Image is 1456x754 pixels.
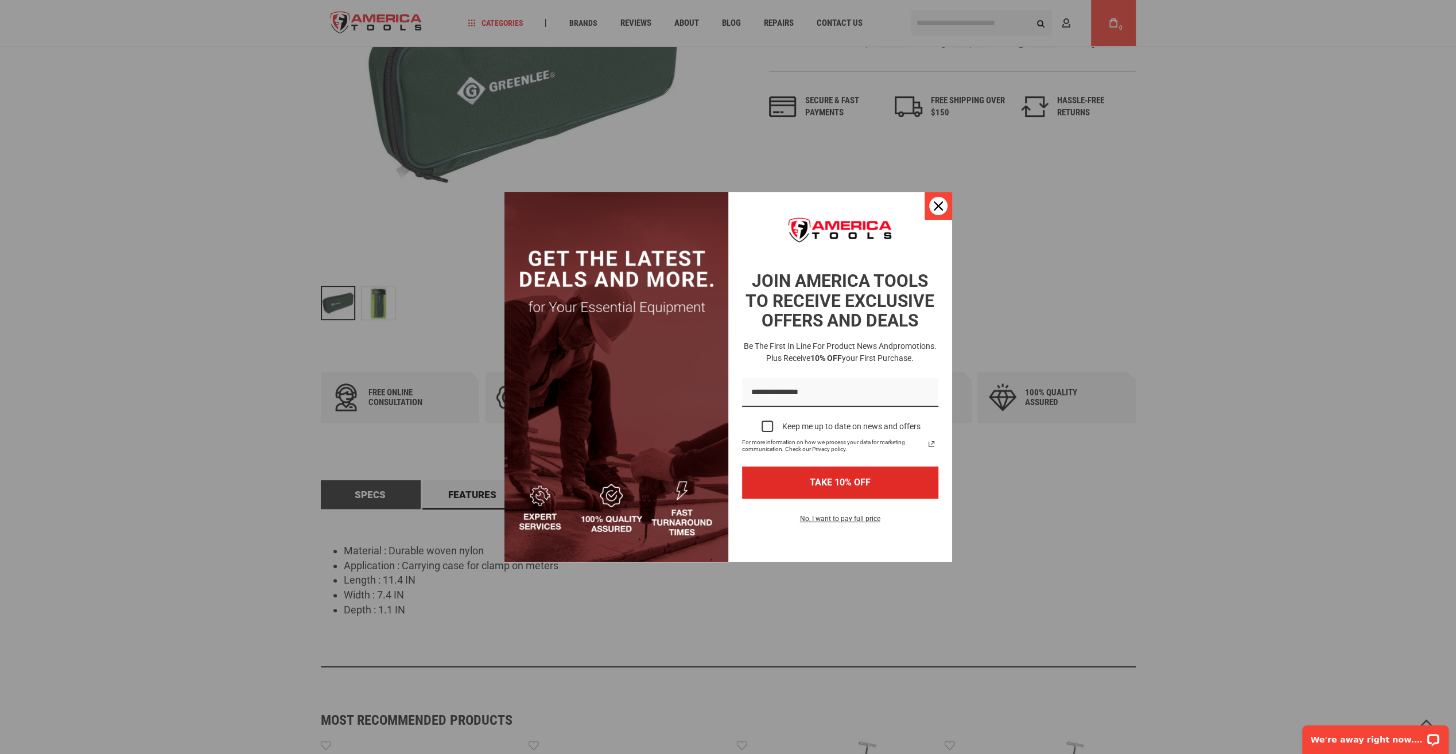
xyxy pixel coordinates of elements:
[742,378,938,407] input: Email field
[925,437,938,451] svg: link icon
[925,437,938,451] a: Read our Privacy Policy
[746,271,934,331] strong: JOIN AMERICA TOOLS TO RECEIVE EXCLUSIVE OFFERS AND DEALS
[925,192,952,220] button: Close
[742,467,938,498] button: TAKE 10% OFF
[742,439,925,453] span: For more information on how we process your data for marketing communication. Check our Privacy p...
[791,512,890,532] button: No, I want to pay full price
[934,201,943,211] svg: close icon
[766,341,937,363] span: promotions. Plus receive your first purchase.
[1295,718,1456,754] iframe: LiveChat chat widget
[740,340,941,364] h3: Be the first in line for product news and
[810,353,842,363] strong: 10% OFF
[782,422,921,432] div: Keep me up to date on news and offers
